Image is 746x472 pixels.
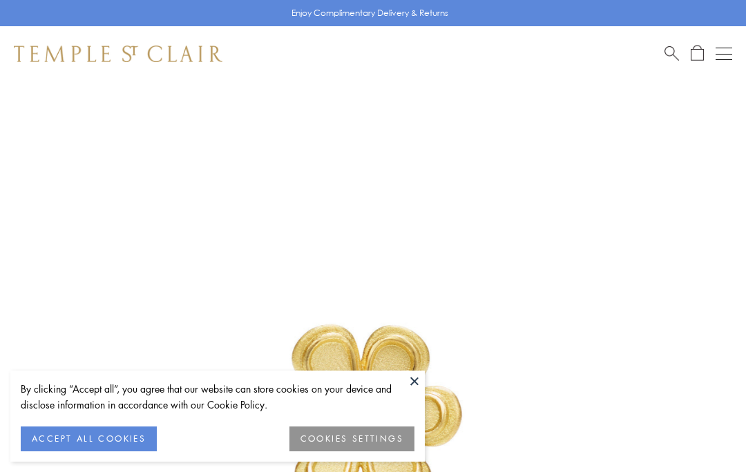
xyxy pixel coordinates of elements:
[716,46,732,62] button: Open navigation
[21,426,157,451] button: ACCEPT ALL COOKIES
[664,45,679,62] a: Search
[289,426,414,451] button: COOKIES SETTINGS
[291,6,448,20] p: Enjoy Complimentary Delivery & Returns
[21,381,414,413] div: By clicking “Accept all”, you agree that our website can store cookies on your device and disclos...
[14,46,222,62] img: Temple St. Clair
[677,407,732,458] iframe: Gorgias live chat messenger
[691,45,704,62] a: Open Shopping Bag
